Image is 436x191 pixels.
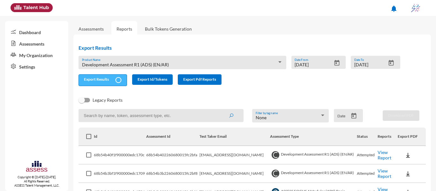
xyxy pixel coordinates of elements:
[94,146,146,165] td: 68b54b40f1f900000edc170c
[270,128,357,146] th: Assessment Type
[79,26,104,32] a: Assessments
[357,165,378,183] td: Attempted
[378,168,391,179] a: View Report
[79,45,405,51] h2: Export Results
[132,74,173,85] button: Export Id/Tokens
[93,96,123,104] span: Legacy Reports
[390,5,398,12] mat-icon: notifications
[94,128,146,146] th: Id
[138,77,167,82] span: Export Id/Tokens
[383,110,419,121] button: Download PDF
[5,49,68,61] a: My Organization
[140,21,197,37] a: Bulk Tokens Generation
[199,146,270,165] td: [EMAIL_ADDRESS][DOMAIN_NAME]
[183,77,216,82] span: Export Pdf Reports
[270,165,357,183] td: Development Assessment R1 (ADS) (EN/AR)
[199,128,270,146] th: Test Taker Email
[5,175,68,187] p: Copyright © [DATE]-[DATE]. All Rights Reserved. ASSESS Talent Management, LLC.
[270,146,357,165] td: Development Assessment R1 (ADS) (EN/AR)
[5,26,68,38] a: Dashboard
[178,74,222,85] button: Export Pdf Reports
[5,38,68,49] a: Assessments
[146,146,199,165] td: 68b54b402260680015fc2bfa
[111,21,137,37] a: Reports
[84,77,109,82] span: Export Results
[357,128,378,146] th: Status
[398,128,426,146] th: Export PDF
[79,74,127,86] button: Export Results
[199,165,270,183] td: [EMAIL_ADDRESS][DOMAIN_NAME]
[331,60,342,66] button: Open calendar
[5,61,68,72] a: Settings
[146,128,199,146] th: Assessment Id
[386,60,397,66] button: Open calendar
[348,113,359,119] button: Open calendar
[94,165,146,183] td: 68b54b3bf1f900000edc1709
[378,128,397,146] th: Reports
[146,165,199,183] td: 68b54b3b2260680015fc2bf8
[378,150,391,160] a: View Report
[256,115,267,120] span: None
[357,146,378,165] td: Attempted
[388,113,414,118] span: Download PDF
[79,109,244,122] input: Search by name, token, assessment type, etc.
[82,62,169,67] span: Development Assessment R1 (ADS) (EN/AR)
[26,160,48,174] img: assesscompany-logo.png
